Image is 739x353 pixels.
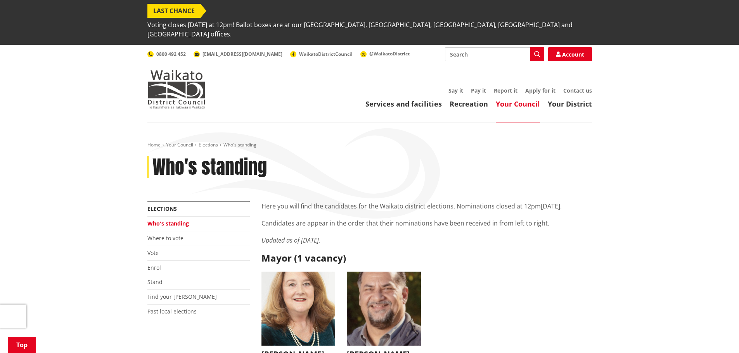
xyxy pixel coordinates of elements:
a: Elections [147,205,177,212]
span: [EMAIL_ADDRESS][DOMAIN_NAME] [202,51,282,57]
a: Account [548,47,592,61]
a: Say it [448,87,463,94]
a: Services and facilities [365,99,442,108]
a: Past local elections [147,308,197,315]
a: Your Council [496,99,540,108]
a: Your Council [166,141,193,148]
nav: breadcrumb [147,142,592,148]
img: WO-M__CHURCH_J__UwGuY [261,272,336,346]
span: Voting closes [DATE] at 12pm! Ballot boxes are at our [GEOGRAPHIC_DATA], [GEOGRAPHIC_DATA], [GEOG... [147,18,592,41]
a: Stand [147,278,163,286]
input: Search input [445,47,544,61]
span: @WaikatoDistrict [369,50,410,57]
span: Who's standing [223,141,256,148]
a: Who's standing [147,220,189,227]
a: WaikatoDistrictCouncil [290,51,353,57]
p: Here you will find the candidates for the Waikato district elections. Nominations closed at 12pm[... [261,201,592,211]
a: Vote [147,249,159,257]
em: Updated as of [DATE]. [261,236,320,245]
a: [EMAIL_ADDRESS][DOMAIN_NAME] [194,51,282,57]
img: WO-M__BECH_A__EWN4j [347,272,421,346]
a: Apply for it [525,87,556,94]
img: Waikato District Council - Te Kaunihera aa Takiwaa o Waikato [147,70,206,108]
a: Your District [548,99,592,108]
a: Recreation [450,99,488,108]
p: Candidates are appear in the order that their nominations have been received in from left to right. [261,219,592,228]
span: 0800 492 452 [156,51,186,57]
strong: Mayor (1 vacancy) [261,251,346,264]
span: LAST CHANCE [147,4,201,18]
a: Elections [199,141,218,148]
span: WaikatoDistrictCouncil [299,51,353,57]
a: Report it [494,87,517,94]
a: Home [147,141,161,148]
a: Contact us [563,87,592,94]
a: Top [8,337,36,353]
a: 0800 492 452 [147,51,186,57]
a: Pay it [471,87,486,94]
h1: Who's standing [152,156,267,179]
a: Enrol [147,264,161,271]
a: @WaikatoDistrict [360,50,410,57]
a: Find your [PERSON_NAME] [147,293,217,300]
a: Where to vote [147,234,183,242]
